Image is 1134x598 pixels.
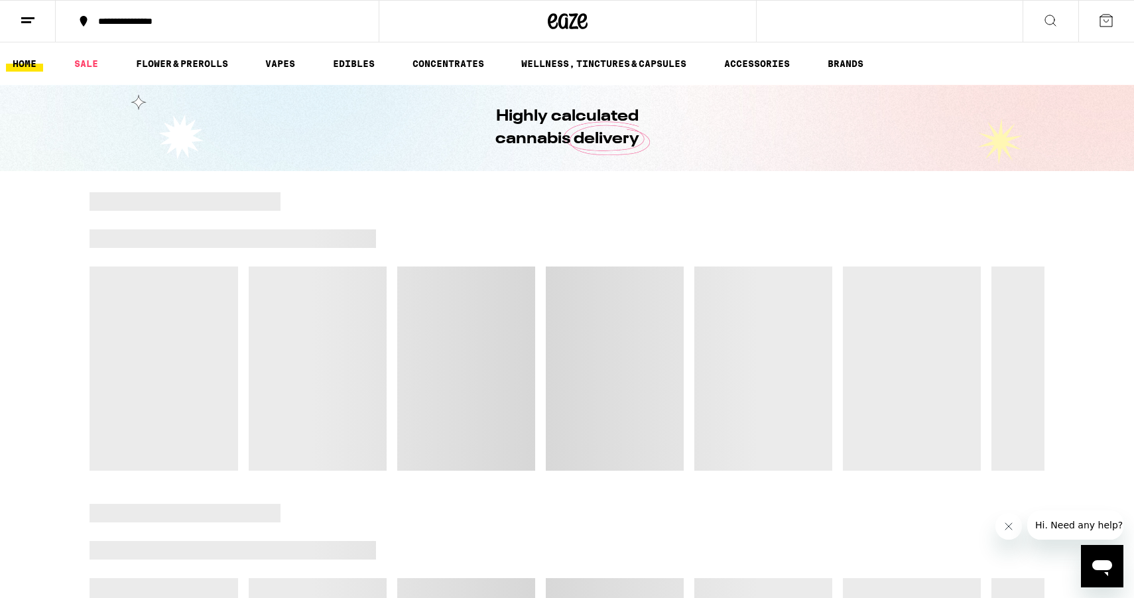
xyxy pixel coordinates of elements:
[6,56,43,72] a: HOME
[406,56,491,72] a: CONCENTRATES
[995,513,1022,540] iframe: Close message
[1081,545,1123,587] iframe: Button to launch messaging window
[515,56,693,72] a: WELLNESS, TINCTURES & CAPSULES
[129,56,235,72] a: FLOWER & PREROLLS
[718,56,796,72] a: ACCESSORIES
[821,56,870,72] a: BRANDS
[326,56,381,72] a: EDIBLES
[1027,510,1123,540] iframe: Message from company
[259,56,302,72] a: VAPES
[458,105,676,150] h1: Highly calculated cannabis delivery
[68,56,105,72] a: SALE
